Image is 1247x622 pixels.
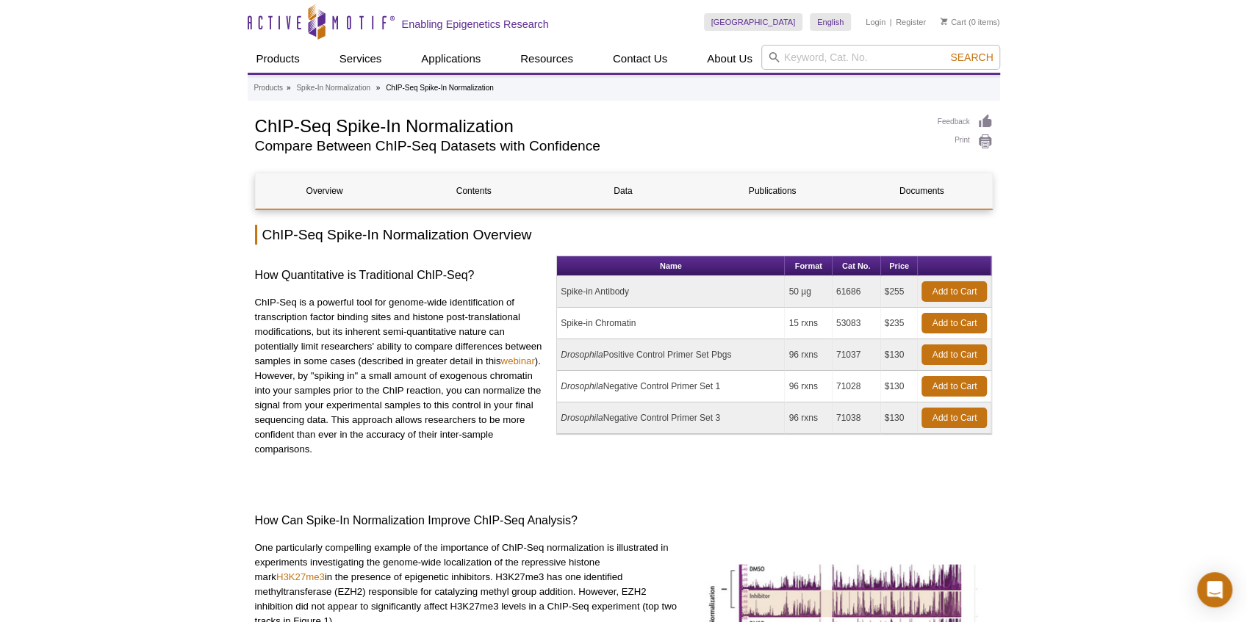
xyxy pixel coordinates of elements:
[557,339,785,371] td: Positive Control Primer Set Pbgs
[810,13,851,31] a: English
[255,512,993,529] h3: How Can Spike-In Normalization Improve ChIP-Seq Analysis?
[921,376,987,397] a: Add to Cart
[921,313,987,333] a: Add to Cart
[866,17,885,27] a: Login
[761,45,1000,70] input: Keyword, Cat. No.
[248,45,309,73] a: Products
[852,173,991,209] a: Documents
[255,225,993,245] h2: ChIP-Seq Spike-In Normalization Overview
[287,84,291,92] li: »
[941,18,947,25] img: Your Cart
[557,308,785,339] td: Spike-in Chromatin
[405,173,543,209] a: Contents
[921,408,987,428] a: Add to Cart
[386,84,494,92] li: ChIP-Seq Spike-In Normalization
[921,344,987,365] a: Add to Cart
[833,308,881,339] td: 53083
[833,371,881,402] td: 71028
[785,308,832,339] td: 15 rxns
[881,371,919,402] td: $130
[833,256,881,276] th: Cat No.
[785,371,832,402] td: 96 rxns
[254,82,283,95] a: Products
[941,13,1000,31] li: (0 items)
[276,571,325,582] a: H3K27me3
[561,413,603,423] i: Drosophila
[557,276,785,308] td: Spike-in Antibody
[785,276,832,308] td: 50 µg
[255,114,923,136] h1: ChIP-Seq Spike-In Normalization
[412,45,489,73] a: Applications
[296,82,370,95] a: Spike-In Normalization
[785,339,832,371] td: 96 rxns
[557,402,785,434] td: Negative Control Primer Set 3
[950,51,993,63] span: Search
[255,267,546,284] h3: How Quantitative is Traditional ChIP-Seq?
[703,173,841,209] a: Publications
[881,276,919,308] td: $255
[833,339,881,371] td: 71037
[698,45,761,73] a: About Us
[881,256,919,276] th: Price
[946,51,997,64] button: Search
[921,281,987,302] a: Add to Cart
[255,140,923,153] h2: Compare Between ChIP-Seq Datasets with Confidence
[256,173,394,209] a: Overview
[557,371,785,402] td: Negative Control Primer Set 1
[890,13,892,31] li: |
[561,381,603,391] i: Drosophila
[557,256,785,276] th: Name
[255,295,546,457] p: ChIP-Seq is a powerful tool for genome-wide identification of transcription factor binding sites ...
[833,276,881,308] td: 61686
[881,402,919,434] td: $130
[554,173,692,209] a: Data
[604,45,676,73] a: Contact Us
[941,17,966,27] a: Cart
[1197,572,1232,607] div: Open Intercom Messenger
[785,256,832,276] th: Format
[500,355,534,366] a: webinar
[938,134,993,150] a: Print
[938,114,993,130] a: Feedback
[881,308,919,339] td: $235
[511,45,582,73] a: Resources
[376,84,381,92] li: »
[833,402,881,434] td: 71038
[331,45,391,73] a: Services
[561,350,603,360] i: Drosophila
[881,339,919,371] td: $130
[402,18,549,31] h2: Enabling Epigenetics Research
[896,17,926,27] a: Register
[704,13,803,31] a: [GEOGRAPHIC_DATA]
[785,402,832,434] td: 96 rxns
